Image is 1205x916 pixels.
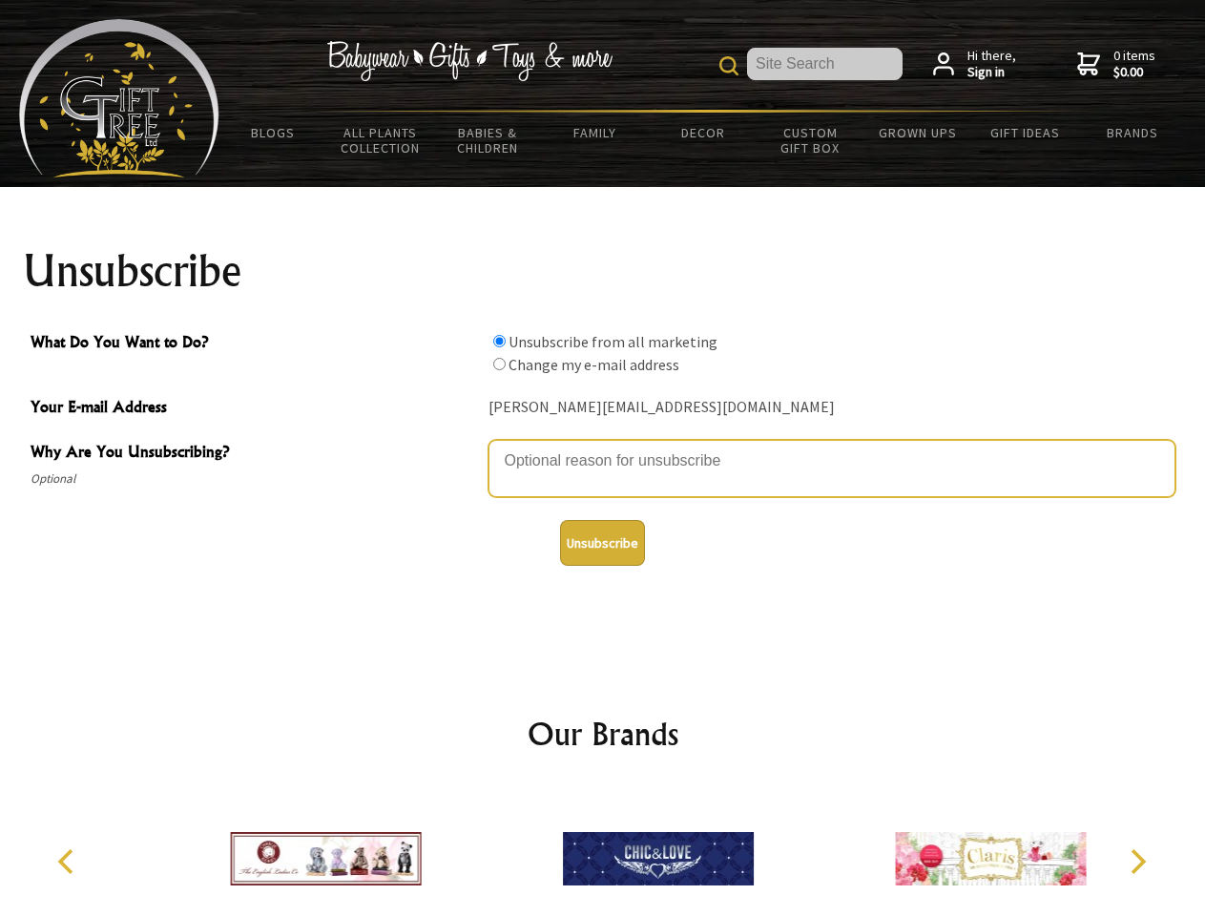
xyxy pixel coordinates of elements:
[31,468,479,490] span: Optional
[757,113,864,168] a: Custom Gift Box
[967,64,1016,81] strong: Sign in
[967,48,1016,81] span: Hi there,
[542,113,650,153] a: Family
[326,41,613,81] img: Babywear - Gifts - Toys & more
[31,330,479,358] span: What Do You Want to Do?
[649,113,757,153] a: Decor
[48,841,90,883] button: Previous
[488,393,1175,423] div: [PERSON_NAME][EMAIL_ADDRESS][DOMAIN_NAME]
[1116,841,1158,883] button: Next
[933,48,1016,81] a: Hi there,Sign in
[31,395,479,423] span: Your E-mail Address
[1113,47,1155,81] span: 0 items
[747,48,903,80] input: Site Search
[31,440,479,468] span: Why Are You Unsubscribing?
[863,113,971,153] a: Grown Ups
[719,56,738,75] img: product search
[327,113,435,168] a: All Plants Collection
[19,19,219,177] img: Babyware - Gifts - Toys and more...
[23,248,1183,294] h1: Unsubscribe
[1079,113,1187,153] a: Brands
[488,440,1175,497] textarea: Why Are You Unsubscribing?
[509,332,717,351] label: Unsubscribe from all marketing
[1113,64,1155,81] strong: $0.00
[493,358,506,370] input: What Do You Want to Do?
[1077,48,1155,81] a: 0 items$0.00
[971,113,1079,153] a: Gift Ideas
[560,520,645,566] button: Unsubscribe
[38,711,1168,757] h2: Our Brands
[434,113,542,168] a: Babies & Children
[509,355,679,374] label: Change my e-mail address
[493,335,506,347] input: What Do You Want to Do?
[219,113,327,153] a: BLOGS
